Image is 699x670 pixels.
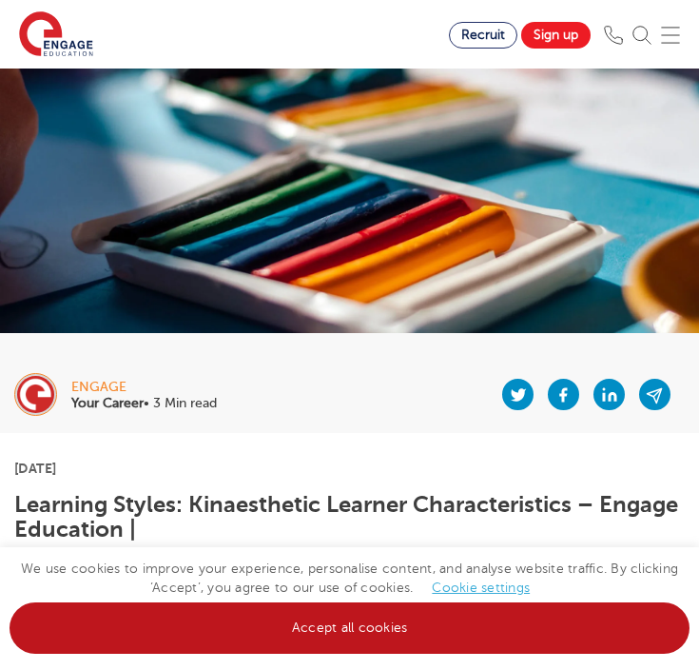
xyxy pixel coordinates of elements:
a: Sign up [521,22,591,49]
img: Mobile Menu [661,26,680,45]
a: Accept all cookies [10,602,689,654]
img: Phone [604,26,623,45]
b: Your Career [71,396,144,410]
p: [DATE] [14,462,685,475]
span: Recruit [461,28,505,42]
img: Search [632,26,651,45]
div: engage [71,381,217,394]
a: Cookie settings [432,581,530,595]
h1: Learning Styles: Kinaesthetic Learner Characteristics – Engage Education | [14,492,685,542]
p: • 3 Min read [71,397,217,410]
img: Engage Education [19,11,93,59]
a: Recruit [449,22,517,49]
span: We use cookies to improve your experience, personalise content, and analyse website traffic. By c... [10,562,689,635]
